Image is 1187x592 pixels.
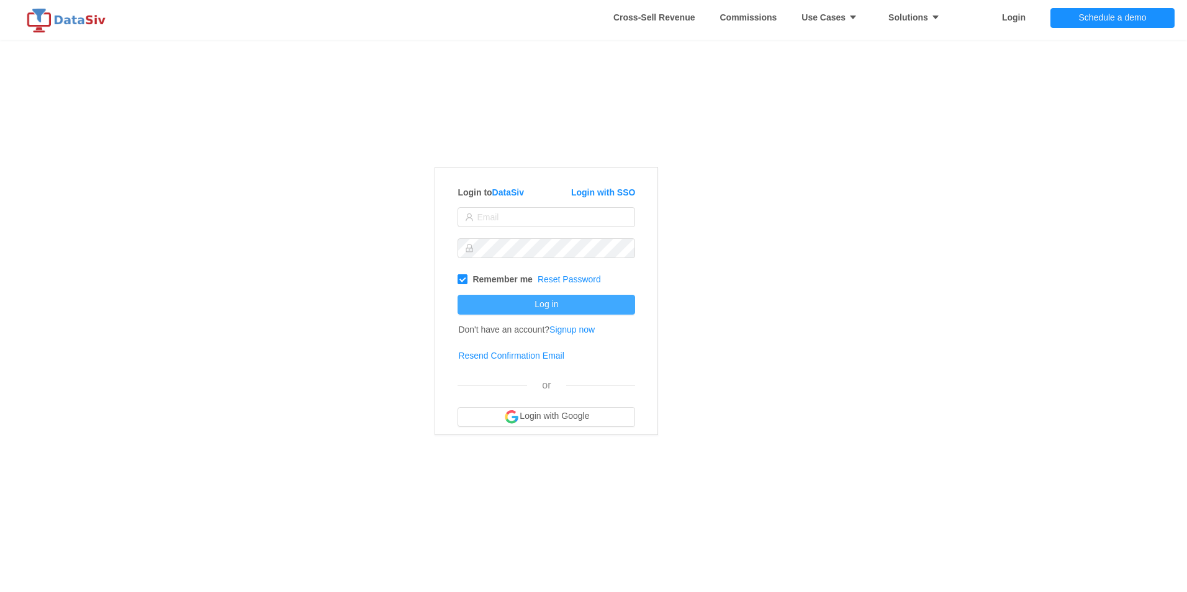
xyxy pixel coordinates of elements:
a: Signup now [549,325,595,334]
i: icon: caret-down [928,13,940,22]
a: Login with SSO [571,187,635,197]
i: icon: caret-down [846,13,857,22]
button: Log in [458,295,635,315]
span: or [542,380,551,390]
td: Don't have an account? [458,316,595,343]
strong: Use Cases [801,12,864,22]
img: logo [25,8,112,33]
button: Login with Google [458,407,635,427]
strong: Remember me [472,274,533,284]
a: Resend Confirmation Email [458,351,564,361]
i: icon: lock [465,244,474,253]
input: Email [458,207,635,227]
i: icon: user [465,213,474,222]
strong: Solutions [888,12,946,22]
a: Reset Password [538,274,601,284]
strong: Login to [458,187,524,197]
a: DataSiv [492,187,524,197]
button: Schedule a demo [1050,8,1175,28]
